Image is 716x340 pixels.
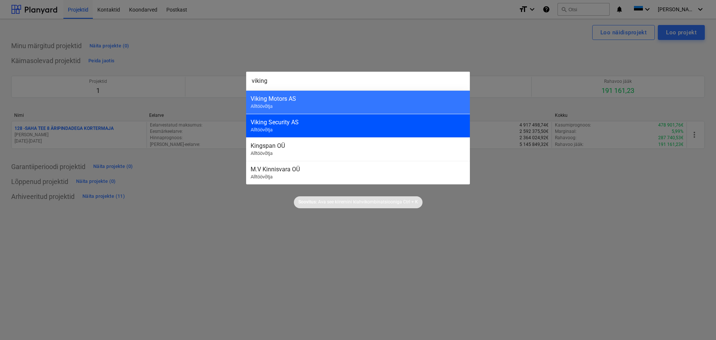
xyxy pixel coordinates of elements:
[251,119,465,126] div: Viking Security AS
[251,150,273,156] span: Alltöövõtja
[251,103,273,109] span: Alltöövõtja
[294,196,423,208] div: Soovitus:Ava see kiiremini klahvikombinatsioonigaCtrl + K
[298,199,317,205] p: Soovitus:
[403,199,418,205] p: Ctrl + K
[251,127,273,132] span: Alltöövõtja
[251,174,273,180] span: Alltöövõtja
[251,142,465,149] div: Kingspan OÜ
[251,166,465,173] div: M.V Kinnisvara OÜ
[246,114,470,137] div: Viking Security ASAlltöövõtja
[679,304,716,340] iframe: Chat Widget
[251,95,465,102] div: Viking Motors AS
[246,137,470,161] div: Kingspan OÜAlltöövõtja
[246,161,470,184] div: M.V Kinnisvara OÜAlltöövõtja
[246,72,470,90] input: Otsi projekte, eelarveridu, lepinguid, akte, alltöövõtjaid...
[318,199,402,205] p: Ava see kiiremini klahvikombinatsiooniga
[246,90,470,114] div: Viking Motors ASAlltöövõtja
